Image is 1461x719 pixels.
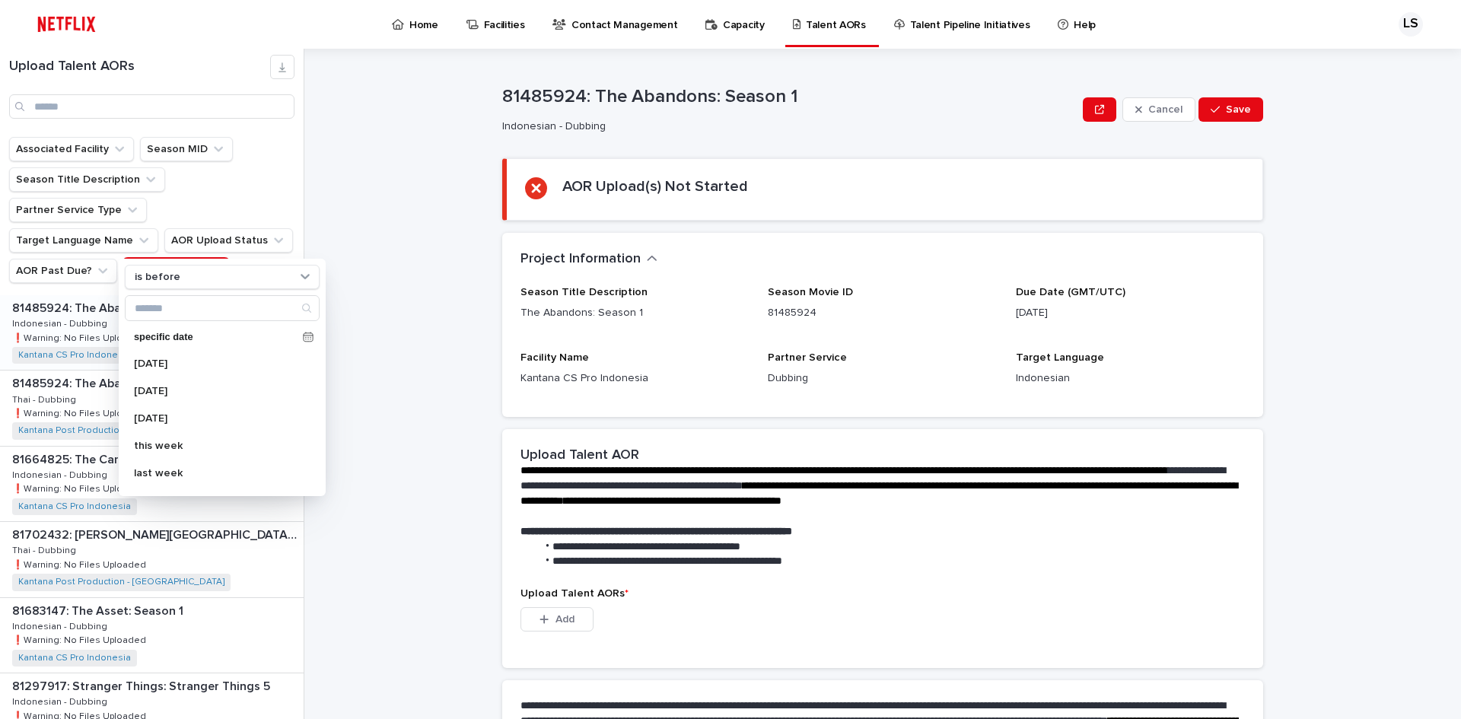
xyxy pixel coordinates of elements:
p: ❗️Warning: No Files Uploaded [12,632,149,646]
span: Season Title Description [520,287,648,297]
span: Cancel [1148,104,1182,115]
span: Partner Service [768,352,847,363]
span: Due Date (GMT/UTC) [1016,287,1125,297]
img: ifQbXi3ZQGMSEF7WDB7W [30,9,103,40]
p: Indonesian - Dubbing [12,694,110,708]
span: Target Language [1016,352,1104,363]
p: 81297917: Stranger Things: Stranger Things 5 [12,676,273,694]
p: Thai - Dubbing [12,392,79,406]
p: ❗️Warning: No Files Uploaded [12,557,149,571]
a: Kantana CS Pro Indonesia [18,350,131,361]
p: Indonesian [1016,371,1245,387]
div: LS [1399,12,1423,37]
p: Indonesian - Dubbing [12,467,110,481]
button: Season Title Description [9,167,165,192]
p: Indonesian - Dubbing [502,120,1071,133]
a: Kantana CS Pro Indonesia [18,501,131,512]
p: 81485924: The Abandons: Season 1 [12,374,214,391]
p: Thai - Dubbing [12,542,79,556]
p: 81485924: The Abandons: Season 1 [502,86,1077,108]
span: Add [555,614,575,625]
p: Indonesian - Dubbing [12,619,110,632]
h2: AOR Upload(s) Not Started [562,177,748,196]
p: 81664825: The Carman Family Deaths [12,450,229,467]
button: Project Information [520,251,657,268]
p: [DATE] [134,386,295,396]
p: Indonesian - Dubbing [12,316,110,329]
p: 81485924: The Abandons: Season 1 [12,298,214,316]
p: ❗️Warning: No Files Uploaded [12,330,149,344]
p: ❗️Warning: No Files Uploaded [12,481,149,495]
button: Cancel [1122,97,1195,122]
span: Season Movie ID [768,287,853,297]
p: ❗️Warning: No Files Uploaded [12,406,149,419]
a: Kantana Post Production - [GEOGRAPHIC_DATA] [18,425,224,436]
h2: Upload Talent AOR [520,447,639,464]
div: Search [125,295,320,321]
p: The Abandons: Season 1 [520,305,750,321]
h2: Project Information [520,251,641,268]
p: [DATE] [1016,305,1245,321]
h1: Upload Talent AORs [9,59,270,75]
p: [DATE] [134,413,295,424]
input: Search [9,94,294,119]
span: Upload Talent AORs [520,588,629,599]
p: this week [134,441,295,451]
div: specific date [125,326,320,348]
input: Search [126,296,319,320]
button: Add [520,607,594,632]
p: 81485924 [768,305,997,321]
a: Kantana Post Production - [GEOGRAPHIC_DATA] [18,577,224,587]
button: Partner Service Type [9,198,147,222]
span: Save [1226,104,1251,115]
button: Season MID [140,137,233,161]
p: Dubbing [768,371,997,387]
button: Target Language Name [9,228,158,253]
p: Kantana CS Pro Indonesia [520,371,750,387]
a: Kantana CS Pro Indonesia [18,653,131,663]
button: AOR Past Due? [9,259,117,283]
button: AOR Upload Status [164,228,293,253]
p: 81702432: [PERSON_NAME][GEOGRAPHIC_DATA] Trip [12,525,301,542]
p: is before [135,271,180,284]
button: Save [1198,97,1263,122]
button: Associated Facility [9,137,134,161]
p: last week [134,468,295,479]
p: [DATE] [134,358,295,369]
p: 81683147: The Asset: Season 1 [12,601,186,619]
span: Facility Name [520,352,589,363]
p: specific date [134,332,297,342]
